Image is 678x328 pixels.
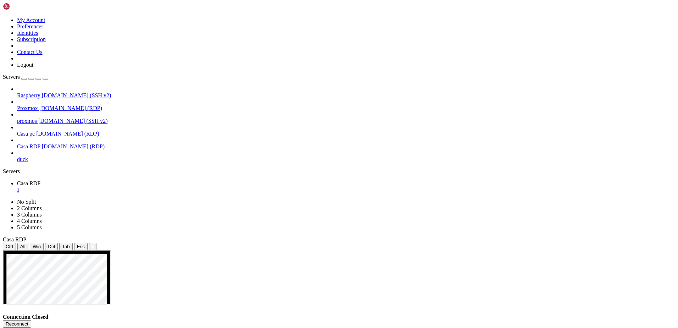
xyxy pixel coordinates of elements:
span: [DOMAIN_NAME] (RDP) [42,143,105,149]
a: Raspberry [DOMAIN_NAME] (SSH v2) [17,92,675,99]
button: Alt [17,243,29,250]
a: Casa RDP [17,180,675,193]
li: duck [17,150,675,163]
a: Logout [17,62,33,68]
span: Tab [62,244,70,249]
a: duck [17,156,675,163]
span: Win [33,244,41,249]
a: Identities [17,30,38,36]
button: Esc [74,243,88,250]
span: Casa pc [17,131,35,137]
button: Win [30,243,44,250]
button: Tab [59,243,73,250]
li: Proxmox [DOMAIN_NAME] (RDP) [17,99,675,111]
a: 4 Columns [17,218,42,224]
span: proxmos [17,118,37,124]
span: [DOMAIN_NAME] (SSH v2) [38,118,108,124]
span: Casa RDP [3,236,26,242]
a: Subscription [17,36,46,42]
span: [DOMAIN_NAME] (RDP) [36,131,99,137]
span: duck [17,156,28,162]
span: [DOMAIN_NAME] (SSH v2) [42,92,111,98]
span: Ctrl [6,244,13,249]
a: My Account [17,17,45,23]
a: Servers [3,74,48,80]
span: Raspberry [17,92,40,98]
a: proxmos [DOMAIN_NAME] (SSH v2) [17,118,675,124]
a: 3 Columns [17,212,42,218]
li: Casa pc [DOMAIN_NAME] (RDP) [17,124,675,137]
span: Alt [20,244,26,249]
span: Proxmox [17,105,38,111]
span: Connection Closed [3,314,48,320]
li: Casa RDP [DOMAIN_NAME] (RDP) [17,137,675,150]
span: Casa RDP [17,143,40,149]
a: Casa pc [DOMAIN_NAME] (RDP) [17,131,675,137]
img: Shellngn [3,3,44,10]
span: [DOMAIN_NAME] (RDP) [39,105,102,111]
button: Reconnect [3,320,31,328]
button: Del [45,243,58,250]
div: Servers [3,168,675,175]
span: Del [48,244,55,249]
a: Contact Us [17,49,43,55]
span: Esc [77,244,85,249]
a: Casa RDP [DOMAIN_NAME] (RDP) [17,143,675,150]
a: Preferences [17,23,44,29]
span: Servers [3,74,20,80]
li: Raspberry [DOMAIN_NAME] (SSH v2) [17,86,675,99]
a: 2 Columns [17,205,42,211]
a:  [17,187,675,193]
span: Casa RDP [17,180,40,186]
a: Proxmox [DOMAIN_NAME] (RDP) [17,105,675,111]
a: No Split [17,199,36,205]
li: proxmos [DOMAIN_NAME] (SSH v2) [17,111,675,124]
div:  [92,244,94,249]
button:  [89,243,96,250]
button: Ctrl [3,243,16,250]
a: 5 Columns [17,224,42,230]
